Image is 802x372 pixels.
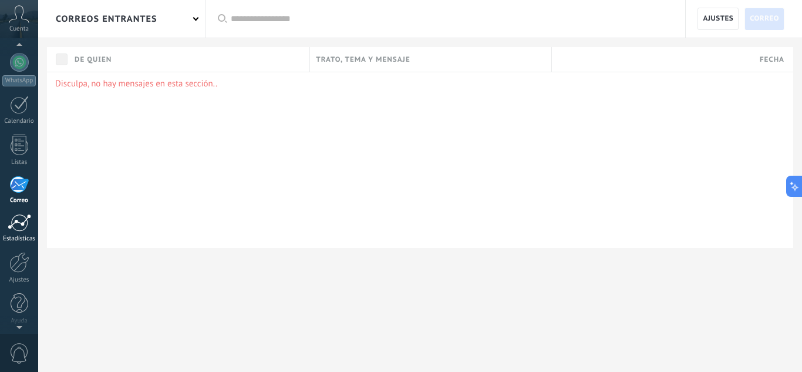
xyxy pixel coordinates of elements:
div: Listas [2,159,36,166]
div: Estadísticas [2,235,36,243]
span: De quien [75,54,112,65]
a: Correo [744,8,784,30]
span: Cuenta [9,25,29,33]
p: Disculpa, no hay mensajes en esta sección.. [55,78,785,89]
span: Ajustes [703,8,733,29]
div: Correo [2,197,36,205]
div: Ajustes [2,276,36,284]
span: Fecha [760,54,784,65]
div: WhatsApp [2,75,36,86]
span: Trato, tema y mensaje [316,54,410,65]
span: Correo [750,8,779,29]
a: Ajustes [697,8,739,30]
div: Calendario [2,118,36,125]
